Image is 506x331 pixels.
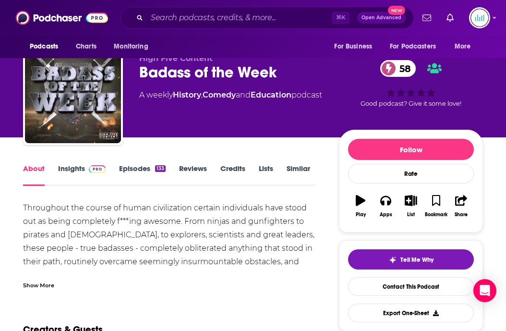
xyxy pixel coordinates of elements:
[390,40,436,53] span: For Podcasters
[139,54,213,63] span: High Five Content
[361,100,461,107] span: Good podcast? Give it some love!
[155,165,166,172] div: 133
[259,164,273,186] a: Lists
[448,37,483,56] button: open menu
[334,40,372,53] span: For Business
[220,164,245,186] a: Credits
[423,189,448,223] button: Bookmark
[348,277,474,296] a: Contact This Podcast
[419,10,435,26] a: Show notifications dropdown
[388,6,405,15] span: New
[398,189,423,223] button: List
[469,7,490,28] span: Logged in as podglomerate
[348,304,474,322] button: Export One-Sheet
[89,165,106,173] img: Podchaser Pro
[455,212,468,218] div: Share
[147,10,332,25] input: Search podcasts, credits, & more...
[58,164,106,186] a: InsightsPodchaser Pro
[119,164,166,186] a: Episodes133
[70,37,102,56] a: Charts
[251,90,291,99] a: Education
[400,256,434,264] span: Tell Me Why
[348,249,474,270] button: tell me why sparkleTell Me Why
[16,9,108,27] img: Podchaser - Follow, Share and Rate Podcasts
[469,7,490,28] button: Show profile menu
[380,60,416,77] a: 58
[357,12,406,24] button: Open AdvancedNew
[25,47,121,143] img: Badass of the Week
[373,189,398,223] button: Apps
[76,40,96,53] span: Charts
[449,189,474,223] button: Share
[201,90,203,99] span: ,
[203,90,236,99] a: Comedy
[179,164,207,186] a: Reviews
[173,90,201,99] a: History
[23,164,45,186] a: About
[287,164,310,186] a: Similar
[389,256,397,264] img: tell me why sparkle
[390,60,416,77] span: 58
[348,164,474,184] div: Rate
[339,54,483,113] div: 58Good podcast? Give it some love!
[114,40,148,53] span: Monitoring
[139,89,322,101] div: A weekly podcast
[425,212,447,218] div: Bookmark
[120,7,414,29] div: Search podcasts, credits, & more...
[348,139,474,160] button: Follow
[384,37,450,56] button: open menu
[469,7,490,28] img: User Profile
[380,212,392,218] div: Apps
[236,90,251,99] span: and
[23,37,71,56] button: open menu
[30,40,58,53] span: Podcasts
[443,10,458,26] a: Show notifications dropdown
[361,15,401,20] span: Open Advanced
[473,279,496,302] div: Open Intercom Messenger
[455,40,471,53] span: More
[348,189,373,223] button: Play
[356,212,366,218] div: Play
[407,212,415,218] div: List
[327,37,384,56] button: open menu
[332,12,349,24] span: ⌘ K
[107,37,160,56] button: open menu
